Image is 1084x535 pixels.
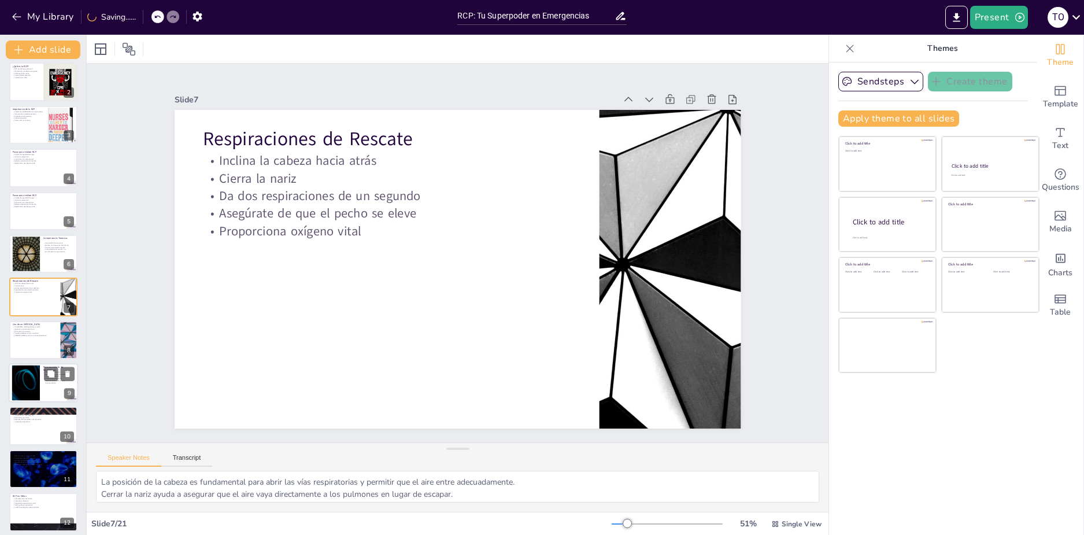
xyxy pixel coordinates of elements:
[9,493,77,531] div: 12
[60,431,74,442] div: 10
[1037,160,1083,201] div: Get real-time input from your audience
[13,283,57,285] p: Inclina la cabeza hacia atrás
[13,163,74,165] p: Repite hasta que llegue ayuda
[43,371,75,373] p: Pérdida de conciencia
[64,130,74,141] div: 3
[96,471,819,503] textarea: La posición de la cabeza es fundamental para abrir las vías respiratorias y permitir que el aire ...
[13,409,74,412] p: Mitos sobre la RCP
[13,507,74,509] p: La RCP puede salvar vidas infantiles
[43,366,75,372] p: Reconocimiento de Emergencias
[1047,56,1074,69] span: Theme
[734,518,762,529] div: 51 %
[845,262,928,267] div: Click to add title
[64,302,74,313] div: 7
[1052,139,1068,152] span: Text
[9,106,77,144] div: 3
[951,174,1028,177] div: Click to add text
[13,504,74,507] p: Pedir ayuda es importante
[13,154,74,156] p: Verifica la seguridad del lugar
[43,250,74,253] p: Es vital para la supervivencia
[845,271,871,274] div: Click to add text
[853,217,927,227] div: Click to add title
[87,12,136,23] div: Saving......
[13,280,57,283] p: Respiraciones de Rescate
[1050,306,1071,319] span: Table
[13,115,43,117] p: Empodera a las personas
[13,332,57,334] p: Puede restablecer el ritmo cardíaco
[1037,76,1083,118] div: Add ready made slides
[44,367,58,381] button: Duplicate Slide
[1037,243,1083,285] div: Add charts and graphs
[43,242,74,245] p: Usa el talón de una mano
[64,345,74,356] div: 8
[9,192,77,230] div: 5
[203,169,571,187] p: Cierra la nariz
[13,203,74,205] p: Realiza respiraciones de rescate
[96,454,161,467] button: Speaker Notes
[952,163,1028,169] div: Click to add title
[13,323,57,326] p: Uso de un [MEDICAL_DATA]
[91,518,612,529] div: Slide 7 / 21
[13,330,57,333] p: No toques a la persona
[853,236,926,239] div: Click to add body
[13,197,74,199] p: Verifica la seguridad del lugar
[61,367,75,381] button: Delete Slide
[64,87,74,98] div: 2
[859,35,1026,62] p: Themes
[13,418,74,420] p: Aprender RCP empodera a las personas
[1037,285,1083,326] div: Add a table
[13,65,40,68] p: ¿Qué es la RCP?
[161,454,213,467] button: Transcript
[948,262,1031,267] div: Click to add title
[122,42,136,56] span: Position
[457,8,615,24] input: Insert title
[91,40,110,58] div: Layout
[9,149,77,187] div: 4
[13,289,57,292] p: Asegúrate de que el pecho se eleve
[13,119,43,121] p: Salvar vidas es la meta
[13,414,74,416] p: La inacción es más peligrosa
[13,117,43,119] p: Fácil de aprender
[13,158,74,160] p: Comienza con compresiones
[13,113,43,115] p: Intervención inmediata es clave
[782,519,822,529] span: Single View
[43,249,74,251] p: Profundidad de al menos 5 cm
[64,216,74,227] div: 5
[203,152,571,169] p: Inclina la cabeza hacia atrás
[1042,181,1079,194] span: Questions
[13,76,40,79] p: Puede salvar vidas
[13,199,74,201] p: Llama a emergencias
[9,278,77,316] div: 7
[9,235,77,273] div: 6
[13,68,40,70] p: RCP es vital para sobrevivir
[838,72,923,91] button: Sendsteps
[9,407,77,445] div: 10
[13,287,57,289] p: Da dos respiraciones de un segundo
[60,474,74,485] div: 11
[64,259,74,270] div: 6
[64,174,74,184] div: 4
[13,74,40,76] p: Todos pueden aprender
[13,502,74,504] p: Capacitación específica es vital
[945,6,968,29] button: Export to PowerPoint
[203,205,571,222] p: Asegúrate de que el pecho se eleve
[13,463,74,466] p: La práctica regular aumenta la confianza
[928,72,1012,91] button: Create theme
[838,110,959,127] button: Apply theme to all slides
[13,455,74,457] p: Busca cursos en tu comunidad
[13,452,74,455] p: Capacitación en RCP
[1043,98,1078,110] span: Template
[1037,35,1083,76] div: Change the overall theme
[9,363,78,403] div: 9
[1048,267,1072,279] span: Charts
[13,292,57,294] p: Proporciona oxígeno vital
[43,379,75,383] p: Capacitación en RCP incluye reconocimiento
[43,373,75,375] p: Respiración anormal o ausente
[64,389,75,399] div: 9
[948,271,985,274] div: Click to add text
[9,62,77,101] div: 2
[1037,201,1083,243] div: Add images, graphics, shapes or video
[948,202,1031,206] div: Click to add title
[13,150,74,154] p: Pasos para realizar RCP
[13,457,74,459] p: Formación práctica es esencial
